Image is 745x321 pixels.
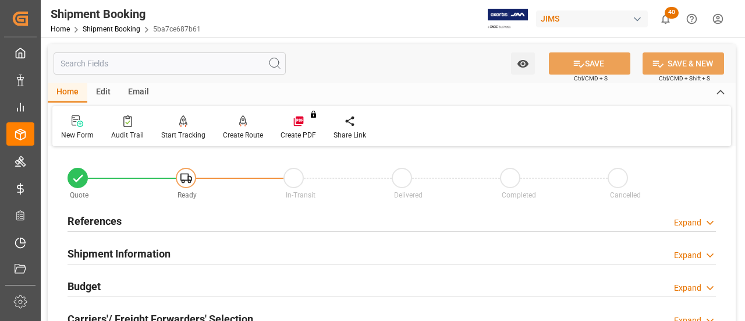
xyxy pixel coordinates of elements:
[574,74,608,83] span: Ctrl/CMD + S
[665,7,679,19] span: 40
[111,130,144,140] div: Audit Trail
[83,25,140,33] a: Shipment Booking
[610,191,641,199] span: Cancelled
[549,52,630,75] button: SAVE
[223,130,263,140] div: Create Route
[61,130,94,140] div: New Form
[488,9,528,29] img: Exertis%20JAM%20-%20Email%20Logo.jpg_1722504956.jpg
[643,52,724,75] button: SAVE & NEW
[87,83,119,103] div: Edit
[286,191,315,199] span: In-Transit
[679,6,705,32] button: Help Center
[48,83,87,103] div: Home
[51,25,70,33] a: Home
[652,6,679,32] button: show 40 new notifications
[68,213,122,229] h2: References
[70,191,88,199] span: Quote
[54,52,286,75] input: Search Fields
[511,52,535,75] button: open menu
[674,282,701,294] div: Expand
[68,278,101,294] h2: Budget
[502,191,536,199] span: Completed
[178,191,197,199] span: Ready
[659,74,710,83] span: Ctrl/CMD + Shift + S
[334,130,366,140] div: Share Link
[536,10,648,27] div: JIMS
[51,5,201,23] div: Shipment Booking
[536,8,652,30] button: JIMS
[161,130,205,140] div: Start Tracking
[674,217,701,229] div: Expand
[674,249,701,262] div: Expand
[394,191,423,199] span: Delivered
[68,246,171,262] h2: Shipment Information
[119,83,158,103] div: Email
